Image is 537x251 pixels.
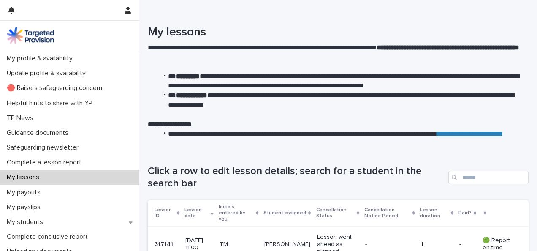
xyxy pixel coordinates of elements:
[148,165,445,190] h1: Click a row to edit lesson details; search for a student in the search bar
[3,173,46,181] p: My lessons
[3,203,47,211] p: My payslips
[155,239,175,248] p: 317141
[448,171,529,184] input: Search
[3,69,92,77] p: Update profile & availability
[184,205,209,221] p: Lesson date
[459,239,463,248] p: -
[3,144,85,152] p: Safeguarding newsletter
[3,99,99,107] p: Helpful hints to share with YP
[3,158,88,166] p: Complete a lesson report
[364,205,410,221] p: Cancellation Notice Period
[421,241,453,248] p: 1
[220,241,258,248] p: TM
[458,208,472,218] p: Paid?
[263,208,306,218] p: Student assigned
[3,84,109,92] p: 🔴 Raise a safeguarding concern
[316,205,355,221] p: Cancellation Status
[148,25,522,40] h1: My lessons
[3,233,95,241] p: Complete conclusive report
[3,114,40,122] p: TP News
[219,202,254,224] p: Initials entered by you
[365,241,412,248] p: -
[264,241,310,248] p: [PERSON_NAME]
[7,27,54,44] img: M5nRWzHhSzIhMunXDL62
[3,218,50,226] p: My students
[3,188,47,196] p: My payouts
[3,55,79,63] p: My profile & availability
[155,205,175,221] p: Lesson ID
[3,129,75,137] p: Guidance documents
[420,205,449,221] p: Lesson duration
